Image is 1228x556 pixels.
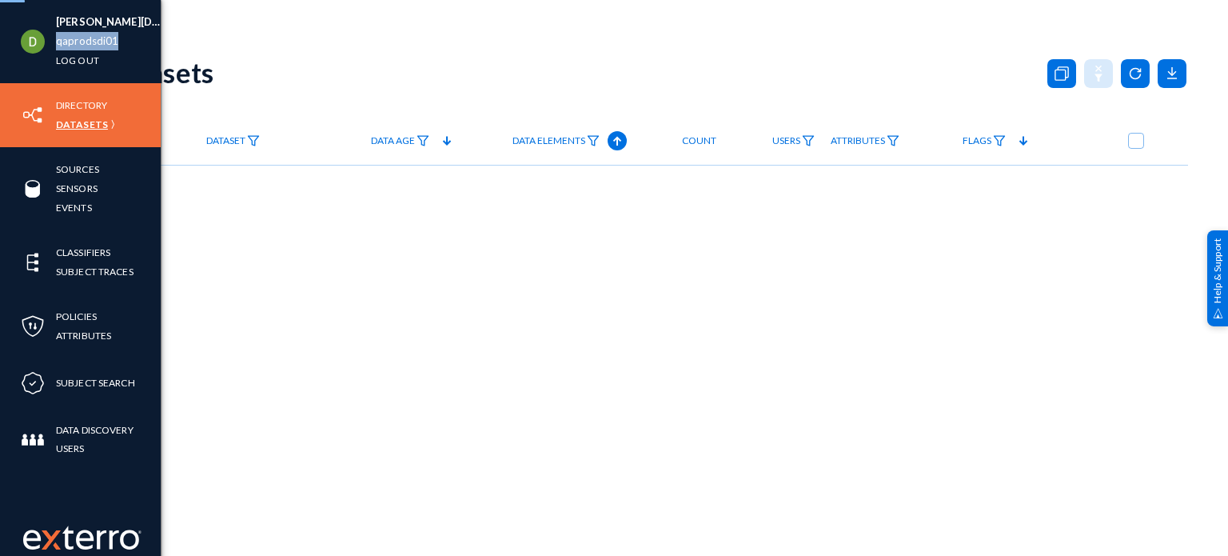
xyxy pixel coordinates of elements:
a: Subject Search [56,374,135,392]
a: Log out [56,51,99,70]
img: ACg8ocIEEL3zKtMwkH2L4QN0pIY3UiBE3MUJYhpDd6m1cFjOCj6VEA=s96-c [21,30,45,54]
span: Data Elements [512,135,585,146]
a: Attributes [56,326,111,345]
span: Users [772,135,800,146]
span: Count [682,135,716,146]
a: Dataset [198,127,268,155]
img: exterro-logo.svg [42,530,61,550]
a: Sensors [56,179,98,198]
a: Data Age [363,127,437,155]
div: Help & Support [1207,230,1228,326]
img: help_support.svg [1213,308,1223,318]
img: icon-filter.svg [417,135,429,146]
span: Data Age [371,135,415,146]
a: Datasets [56,115,108,134]
span: Dataset [206,135,245,146]
img: exterro-work-mark.svg [23,526,142,550]
a: Users [764,127,823,155]
span: Attributes [831,135,885,146]
a: Sources [56,160,99,178]
img: icon-sources.svg [21,177,45,201]
a: Data Elements [504,127,608,155]
img: icon-filter.svg [587,135,600,146]
img: icon-inventory.svg [21,103,45,127]
a: Events [56,198,92,217]
img: icon-policies.svg [21,314,45,338]
a: Directory [56,96,107,114]
img: icon-filter.svg [993,135,1006,146]
img: icon-compliance.svg [21,371,45,395]
a: Classifiers [56,243,110,262]
a: Attributes [823,127,907,155]
img: icon-members.svg [21,428,45,452]
a: Flags [955,127,1014,155]
span: Flags [963,135,991,146]
img: icon-filter.svg [802,135,815,146]
a: Subject Traces [56,262,134,281]
a: qaprodsdi01 [56,32,118,50]
img: icon-elements.svg [21,250,45,274]
a: Data Discovery Users [56,421,161,458]
li: [PERSON_NAME][DATE] [56,13,161,32]
img: icon-filter.svg [247,135,260,146]
img: icon-filter.svg [887,135,899,146]
a: Policies [56,307,97,326]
